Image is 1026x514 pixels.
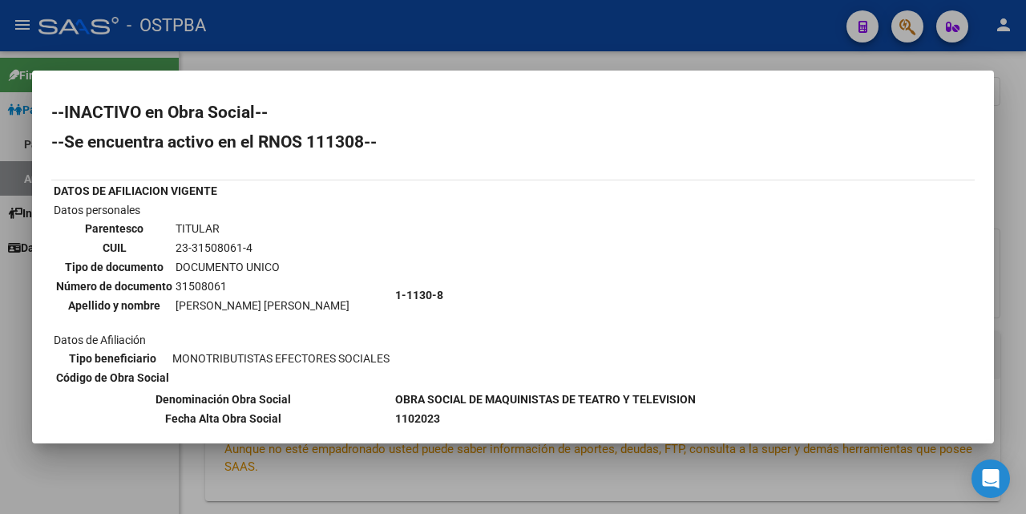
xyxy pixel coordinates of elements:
td: [PERSON_NAME] [PERSON_NAME] [175,297,350,314]
th: Parentesco [55,220,173,237]
b: 1102023 [395,412,440,425]
td: 31508061 [175,277,350,295]
th: Tipo beneficiario [55,350,170,367]
b: OBRA SOCIAL DE MAQUINISTAS DE TEATRO Y TELEVISION [395,393,696,406]
td: MONOTRIBUTISTAS EFECTORES SOCIALES [172,350,390,367]
th: CUIL [55,239,173,257]
h2: --Se encuentra activo en el RNOS 111308-- [51,134,975,150]
th: Denominación Obra Social [53,391,393,408]
td: DOCUMENTO UNICO [175,258,350,276]
div: Open Intercom Messenger [971,459,1010,498]
th: Número de documento [55,277,173,295]
b: 1-1130-8 [395,289,443,302]
td: Datos personales Datos de Afiliación [53,201,393,389]
b: DATOS DE AFILIACION VIGENTE [54,184,217,197]
th: Apellido y nombre [55,297,173,314]
th: Fecha Alta Obra Social [53,410,393,427]
td: 23-31508061-4 [175,239,350,257]
th: Código de Obra Social [55,369,170,387]
td: TITULAR [175,220,350,237]
h2: --INACTIVO en Obra Social-- [51,104,975,120]
th: Tipo de documento [55,258,173,276]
